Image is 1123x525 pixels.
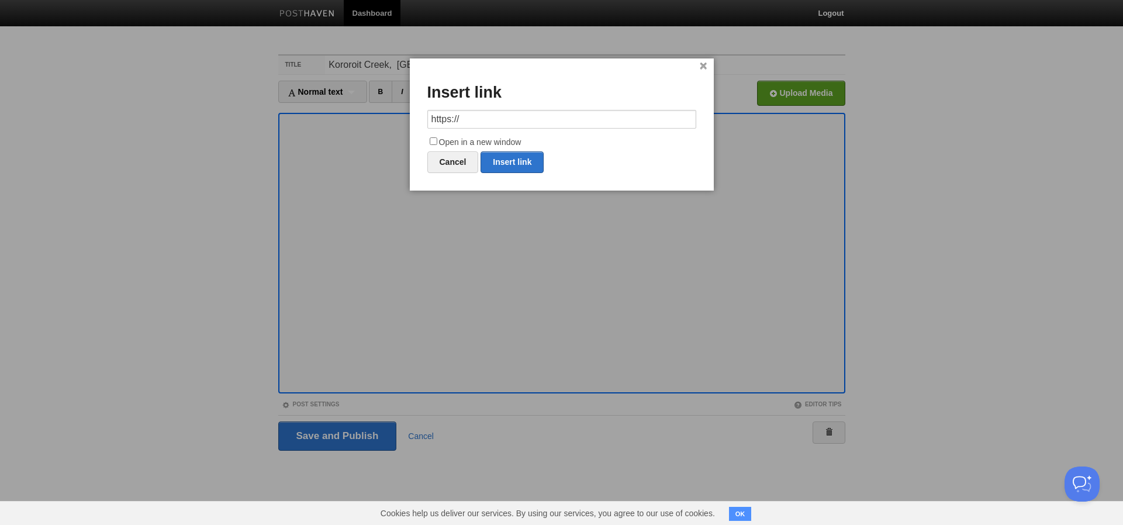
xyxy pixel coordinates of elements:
button: OK [729,507,752,521]
a: Insert link [481,151,544,173]
a: × [700,63,707,70]
label: Open in a new window [427,136,696,150]
span: Cookies help us deliver our services. By using our services, you agree to our use of cookies. [369,502,727,525]
iframe: Help Scout Beacon - Open [1065,467,1100,502]
input: Open in a new window [430,137,437,145]
a: Cancel [427,151,479,173]
h3: Insert link [427,84,696,102]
